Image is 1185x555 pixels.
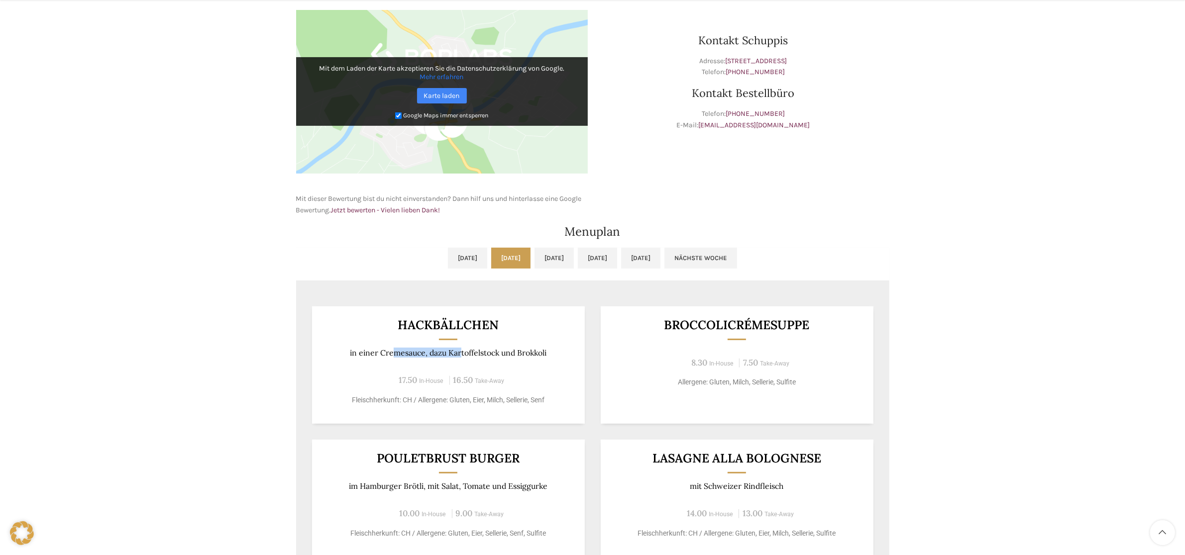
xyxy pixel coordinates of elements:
[324,452,572,464] h3: Pouletbrust Burger
[422,511,446,518] span: In-House
[453,374,473,385] span: 16.50
[691,357,707,368] span: 8.30
[456,508,473,519] span: 9.00
[726,109,785,118] a: [PHONE_NUMBER]
[1150,520,1175,545] a: Scroll to top button
[448,248,487,269] a: [DATE]
[613,481,861,491] p: mit Schweizer Rindfleisch
[598,35,889,46] h3: Kontakt Schuppis
[726,68,785,76] a: [PHONE_NUMBER]
[324,528,572,539] p: Fleischherkunft: CH / Allergene: Gluten, Eier, Sellerie, Senf, Sulfite
[403,112,488,119] small: Google Maps immer entsperren
[598,108,889,131] p: Telefon: E-Mail:
[324,319,572,331] h3: Hackbällchen
[699,121,810,129] a: [EMAIL_ADDRESS][DOMAIN_NAME]
[400,508,420,519] span: 10.00
[399,374,418,385] span: 17.50
[613,452,861,464] h3: LASAGNE ALLA BOLOGNESE
[324,481,572,491] p: im Hamburger Brötli, mit Salat, Tomate und Essiggurke
[578,248,617,269] a: [DATE]
[324,348,572,358] p: in einer Cremesauce, dazu Kartoffelstock und Brokkoli
[395,112,402,119] input: Google Maps immer entsperren
[621,248,660,269] a: [DATE]
[417,88,467,103] a: Karte laden
[760,360,789,367] span: Take-Away
[331,206,440,214] a: Jetzt bewerten - Vielen lieben Dank!
[535,248,574,269] a: [DATE]
[296,193,588,216] p: Mit dieser Bewertung bist du nicht einverstanden? Dann hilf uns und hinterlasse eine Google Bewer...
[475,377,505,384] span: Take-Away
[613,319,861,331] h3: Broccolicrémesuppe
[743,508,762,519] span: 13.00
[613,377,861,387] p: Allergene: Gluten, Milch, Sellerie, Sulfite
[296,226,889,238] h2: Menuplan
[491,248,531,269] a: [DATE]
[324,395,572,405] p: Fleischherkunft: CH / Allergene: Gluten, Eier, Milch, Sellerie, Senf
[296,10,588,174] img: Google Maps
[303,64,581,81] p: Mit dem Laden der Karte akzeptieren Sie die Datenschutzerklärung von Google.
[687,508,707,519] span: 14.00
[743,357,758,368] span: 7.50
[420,377,444,384] span: In-House
[598,88,889,98] h3: Kontakt Bestellbüro
[764,511,794,518] span: Take-Away
[709,511,733,518] span: In-House
[475,511,504,518] span: Take-Away
[726,57,787,65] a: [STREET_ADDRESS]
[598,56,889,78] p: Adresse: Telefon:
[420,73,464,81] a: Mehr erfahren
[709,360,734,367] span: In-House
[664,248,737,269] a: Nächste Woche
[613,528,861,539] p: Fleischherkunft: CH / Allergene: Gluten, Eier, Milch, Sellerie, Sulfite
